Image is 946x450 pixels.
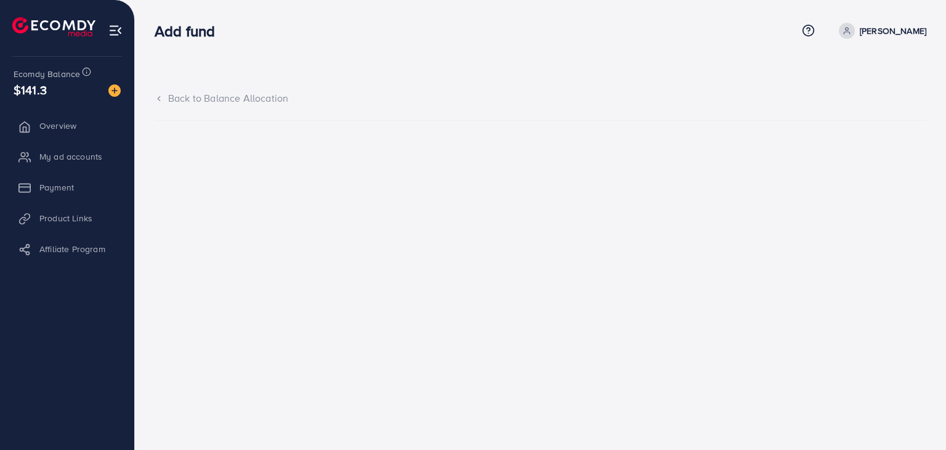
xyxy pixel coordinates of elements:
div: Back to Balance Allocation [155,91,926,105]
p: [PERSON_NAME] [860,23,926,38]
span: Ecomdy Balance [14,68,80,80]
h3: Add fund [155,22,225,40]
img: logo [12,17,95,36]
img: menu [108,23,123,38]
span: $141.3 [14,81,47,99]
img: image [108,84,121,97]
a: [PERSON_NAME] [834,23,926,39]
